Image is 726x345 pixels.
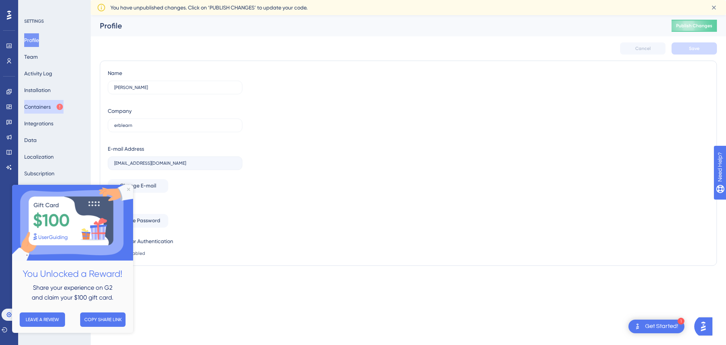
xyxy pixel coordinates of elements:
[694,315,717,338] iframe: UserGuiding AI Assistant Launcher
[108,106,132,116] div: Company
[678,318,684,325] div: 1
[116,216,160,225] span: Change Password
[108,69,122,78] div: Name
[24,83,51,97] button: Installation
[114,85,236,90] input: Name Surname
[24,150,54,164] button: Localization
[20,109,101,116] span: and claim your $100 gift card.
[108,237,242,246] div: Two-Factor Authentication
[689,45,700,52] span: Save
[114,123,236,128] input: Company Name
[24,50,38,64] button: Team
[114,161,236,166] input: E-mail Address
[635,45,651,52] span: Cancel
[100,20,653,31] div: Profile
[24,33,39,47] button: Profile
[108,144,144,153] div: E-mail Address
[672,20,717,32] button: Publish Changes
[126,250,145,256] span: Disabled
[21,99,100,106] span: Share your experience on G2
[68,128,113,142] button: COPY SHARE LINK
[672,42,717,55] button: Save
[108,214,168,228] button: Change Password
[633,322,642,331] img: launcher-image-alternative-text
[24,18,85,24] div: SETTINGS
[108,179,168,193] button: Change E-mail
[24,133,37,147] button: Data
[108,202,242,211] div: Password
[24,183,56,197] button: Rate Limiting
[620,42,665,55] button: Cancel
[120,181,156,190] span: Change E-mail
[8,128,53,142] button: LEAVE A REVIEW
[6,82,115,97] h2: You Unlocked a Reward!
[645,322,678,331] div: Get Started!
[24,167,54,180] button: Subscription
[628,320,684,333] div: Open Get Started! checklist, remaining modules: 1
[18,2,47,11] span: Need Help?
[24,100,64,114] button: Containers
[115,3,118,6] div: Close Preview
[24,117,53,130] button: Integrations
[110,3,307,12] span: You have unpublished changes. Click on ‘PUBLISH CHANGES’ to update your code.
[676,23,712,29] span: Publish Changes
[24,67,52,80] button: Activity Log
